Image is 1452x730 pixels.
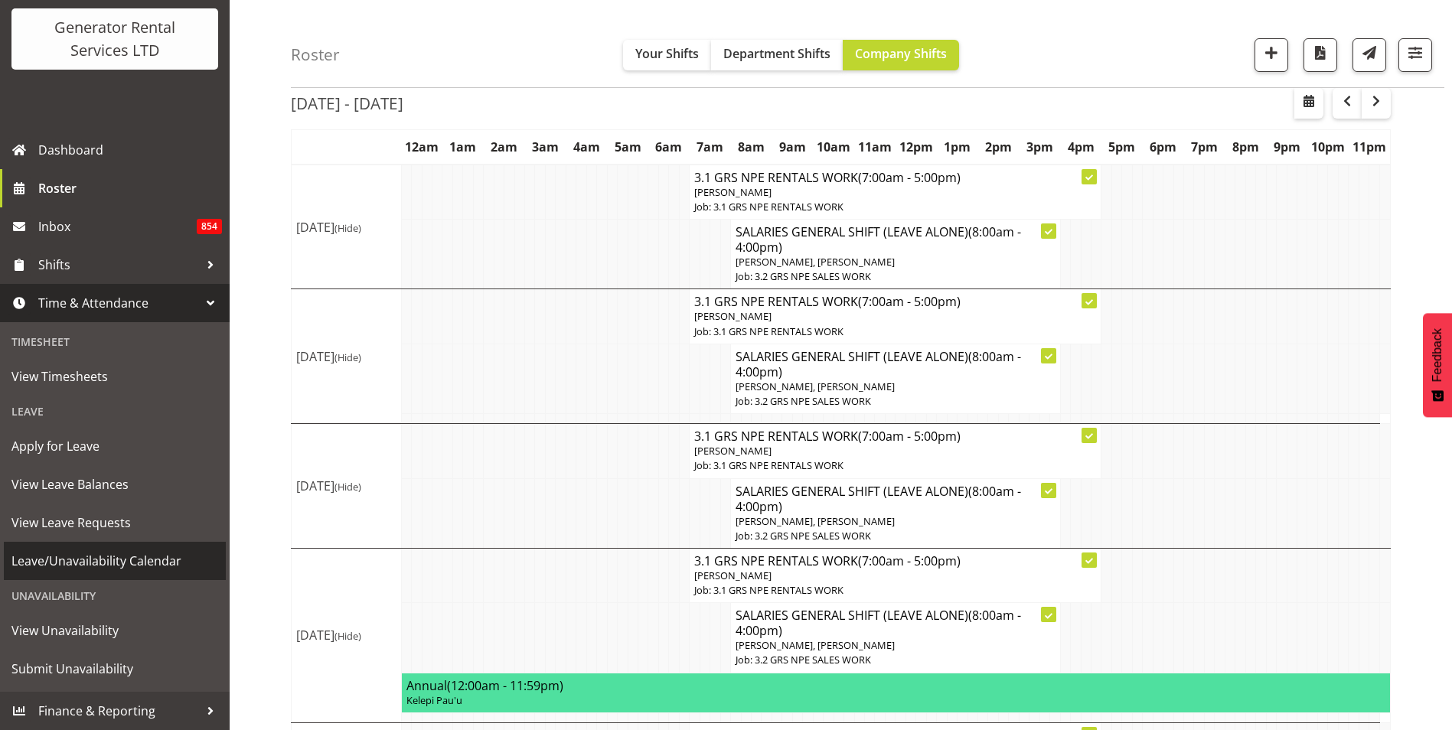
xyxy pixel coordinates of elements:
[1431,328,1444,382] span: Feedback
[843,40,959,70] button: Company Shifts
[648,129,690,165] th: 6am
[27,16,203,62] div: Generator Rental Services LTD
[772,129,813,165] th: 9am
[736,348,1021,380] span: (8:00am - 4:00pm)
[736,638,895,652] span: [PERSON_NAME], [PERSON_NAME]
[694,429,1096,444] h4: 3.1 GRS NPE RENTALS WORK
[11,435,218,458] span: Apply for Leave
[1143,129,1184,165] th: 6pm
[623,40,711,70] button: Your Shifts
[334,629,361,643] span: (Hide)
[292,424,402,549] td: [DATE]
[566,129,607,165] th: 4am
[4,396,226,427] div: Leave
[4,580,226,611] div: Unavailability
[736,514,895,528] span: [PERSON_NAME], [PERSON_NAME]
[4,611,226,650] a: View Unavailability
[4,542,226,580] a: Leave/Unavailability Calendar
[694,185,772,199] span: [PERSON_NAME]
[736,529,1056,543] p: Job: 3.2 GRS NPE SALES WORK
[38,215,197,238] span: Inbox
[406,678,1385,693] h4: Annual
[4,357,226,396] a: View Timesheets
[38,177,222,200] span: Roster
[1352,38,1386,72] button: Send a list of all shifts for the selected filtered period to all rostered employees.
[731,129,772,165] th: 8am
[11,473,218,496] span: View Leave Balances
[723,45,830,62] span: Department Shifts
[38,699,199,722] span: Finance & Reporting
[292,165,402,289] td: [DATE]
[694,458,1096,473] p: Job: 3.1 GRS NPE RENTALS WORK
[736,484,1056,514] h4: SALARIES GENERAL SHIFT (LEAVE ALONE)
[334,350,361,364] span: (Hide)
[1349,129,1391,165] th: 11pm
[937,129,978,165] th: 1pm
[292,289,402,424] td: [DATE]
[38,253,199,276] span: Shifts
[11,365,218,388] span: View Timesheets
[858,169,961,186] span: (7:00am - 5:00pm)
[1423,313,1452,417] button: Feedback - Show survey
[690,129,731,165] th: 7am
[1184,129,1225,165] th: 7pm
[694,444,772,458] span: [PERSON_NAME]
[736,349,1056,380] h4: SALARIES GENERAL SHIFT (LEAVE ALONE)
[736,223,1021,256] span: (8:00am - 4:00pm)
[1304,38,1337,72] button: Download a PDF of the roster according to the set date range.
[607,129,648,165] th: 5am
[736,608,1056,638] h4: SALARIES GENERAL SHIFT (LEAVE ALONE)
[1225,129,1266,165] th: 8pm
[4,326,226,357] div: Timesheet
[4,465,226,504] a: View Leave Balances
[11,657,218,680] span: Submit Unavailability
[38,139,222,161] span: Dashboard
[334,480,361,494] span: (Hide)
[38,292,199,314] span: Time & Attendance
[694,324,1096,339] p: Job: 3.1 GRS NPE RENTALS WORK
[855,45,947,62] span: Company Shifts
[1266,129,1307,165] th: 9pm
[334,221,361,235] span: (Hide)
[858,552,961,569] span: (7:00am - 5:00pm)
[736,224,1056,255] h4: SALARIES GENERAL SHIFT (LEAVE ALONE)
[1255,38,1288,72] button: Add a new shift
[854,129,896,165] th: 11am
[291,46,340,64] h4: Roster
[292,548,402,722] td: [DATE]
[635,45,699,62] span: Your Shifts
[736,653,1056,667] p: Job: 3.2 GRS NPE SALES WORK
[442,129,484,165] th: 1am
[896,129,937,165] th: 12pm
[694,553,1096,569] h4: 3.1 GRS NPE RENTALS WORK
[694,294,1096,309] h4: 3.1 GRS NPE RENTALS WORK
[525,129,566,165] th: 3am
[736,607,1021,639] span: (8:00am - 4:00pm)
[447,677,563,694] span: (12:00am - 11:59pm)
[1101,129,1143,165] th: 5pm
[291,93,403,113] h2: [DATE] - [DATE]
[694,309,772,323] span: [PERSON_NAME]
[858,293,961,310] span: (7:00am - 5:00pm)
[977,129,1019,165] th: 2pm
[736,255,895,269] span: [PERSON_NAME], [PERSON_NAME]
[4,650,226,688] a: Submit Unavailability
[736,394,1056,409] p: Job: 3.2 GRS NPE SALES WORK
[736,483,1021,515] span: (8:00am - 4:00pm)
[4,427,226,465] a: Apply for Leave
[694,583,1096,598] p: Job: 3.1 GRS NPE RENTALS WORK
[1307,129,1349,165] th: 10pm
[1060,129,1101,165] th: 4pm
[11,619,218,642] span: View Unavailability
[406,693,462,707] span: Kelepi Pau'u
[813,129,854,165] th: 10am
[11,549,218,572] span: Leave/Unavailability Calendar
[401,129,442,165] th: 12am
[694,170,1096,185] h4: 3.1 GRS NPE RENTALS WORK
[484,129,525,165] th: 2am
[1398,38,1432,72] button: Filter Shifts
[711,40,843,70] button: Department Shifts
[694,200,1096,214] p: Job: 3.1 GRS NPE RENTALS WORK
[1294,88,1323,119] button: Select a specific date within the roster.
[736,269,1056,284] p: Job: 3.2 GRS NPE SALES WORK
